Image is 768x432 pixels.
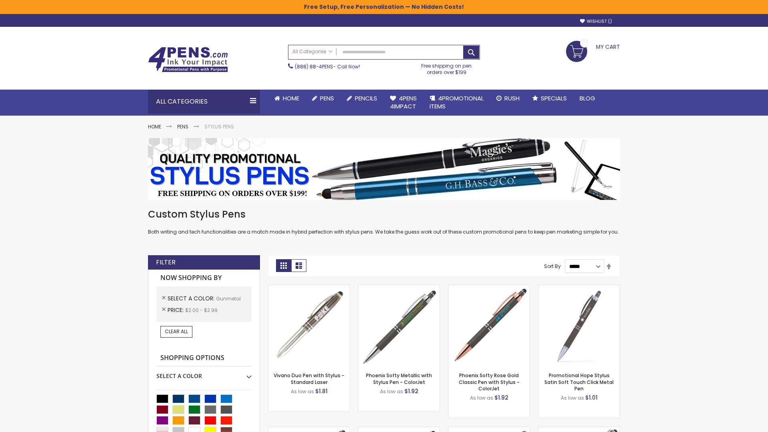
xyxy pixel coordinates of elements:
span: Select A Color [168,294,216,302]
span: Specials [541,94,567,102]
a: Rush [490,90,526,107]
span: Home [283,94,299,102]
span: Blog [580,94,595,102]
div: Select A Color [156,366,252,380]
img: Promotional Hope Stylus Satin Soft Touch Click Metal Pen-Gunmetal [538,285,620,366]
span: All Categories [292,48,332,55]
span: Price [168,306,185,314]
div: All Categories [148,90,260,114]
span: Gunmetal [216,295,241,302]
a: Wishlist [580,18,612,24]
div: Both writing and tech functionalities are a match made in hybrid perfection with stylus pens. We ... [148,208,620,236]
a: Phoenix Softy Metallic with Stylus Pen - ColorJet [366,372,432,385]
a: Blog [573,90,602,107]
strong: Grid [276,259,291,272]
a: 4Pens4impact [384,90,423,116]
a: Specials [526,90,573,107]
label: Sort By [544,263,561,270]
a: Home [148,123,161,130]
a: (888) 88-4PENS [295,63,333,70]
span: Pens [320,94,334,102]
strong: Now Shopping by [156,270,252,286]
span: $1.92 [404,387,418,395]
span: 4PROMOTIONAL ITEMS [430,94,484,110]
img: Phoenix Softy Metallic with Stylus Pen - ColorJet-Gunmetal [358,285,440,366]
a: Home [268,90,306,107]
a: Promotional Hope Stylus Satin Soft Touch Click Metal Pen-Gunmetal [538,285,620,292]
div: Free shipping on pen orders over $199 [413,60,480,76]
a: Promotional Hope Stylus Satin Soft Touch Click Metal Pen [544,372,614,392]
img: 4Pens Custom Pens and Promotional Products [148,47,228,72]
a: Phoenix Softy Rose Gold Classic Pen with Stylus - ColorJet-Gunmetal [448,285,530,292]
img: Vivano Duo Pen with Stylus - Standard Laser-Gunmetal [268,285,350,366]
h1: Custom Stylus Pens [148,208,620,221]
a: Phoenix Softy Metallic with Stylus Pen - ColorJet-Gunmetal [358,285,440,292]
span: 4Pens 4impact [390,94,417,110]
a: Pencils [340,90,384,107]
a: Vivano Duo Pen with Stylus - Standard Laser-Gunmetal [268,285,350,292]
a: All Categories [288,45,336,58]
a: Pens [177,123,188,130]
span: As low as [561,394,584,401]
a: Clear All [160,326,192,337]
span: $1.81 [315,387,328,395]
img: Phoenix Softy Rose Gold Classic Pen with Stylus - ColorJet-Gunmetal [448,285,530,366]
span: Rush [504,94,520,102]
span: As low as [291,388,314,395]
strong: Shopping Options [156,350,252,367]
a: Vivano Duo Pen with Stylus - Standard Laser [274,372,344,385]
span: As low as [470,394,493,401]
a: 4PROMOTIONALITEMS [423,90,490,116]
a: Phoenix Softy Rose Gold Classic Pen with Stylus - ColorJet [459,372,520,392]
strong: Stylus Pens [204,123,234,130]
span: Clear All [165,328,188,335]
img: Stylus Pens [148,138,620,200]
strong: Filter [156,258,176,267]
span: - Call Now! [295,63,360,70]
span: As low as [380,388,403,395]
span: $1.92 [494,394,508,402]
a: Pens [306,90,340,107]
span: Pencils [355,94,377,102]
span: $1.01 [585,394,598,402]
span: $2.00 - $2.99 [185,307,218,314]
